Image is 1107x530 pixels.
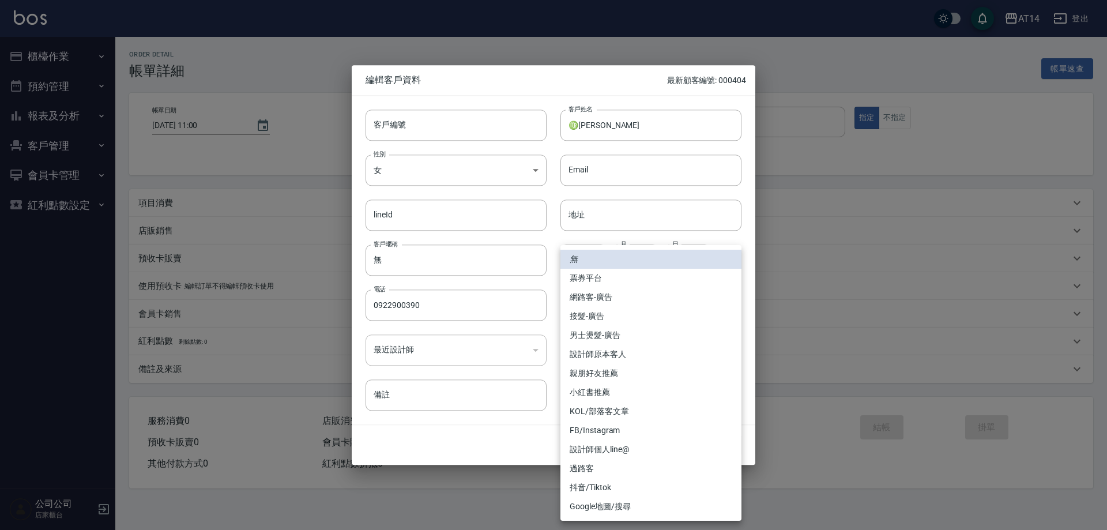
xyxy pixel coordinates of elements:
li: 男士燙髮-廣告 [560,326,741,345]
li: 親朋好友推薦 [560,364,741,383]
li: 網路客-廣告 [560,288,741,307]
em: 無 [570,253,578,265]
li: 接髮-廣告 [560,307,741,326]
li: 票券平台 [560,269,741,288]
li: Google地圖/搜尋 [560,497,741,516]
li: 抖音/Tiktok [560,478,741,497]
li: 設計師個人line@ [560,440,741,459]
li: FB/Instagram [560,421,741,440]
li: 小紅書推薦 [560,383,741,402]
li: KOL/部落客文章 [560,402,741,421]
li: 過路客 [560,459,741,478]
li: 設計師原本客人 [560,345,741,364]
